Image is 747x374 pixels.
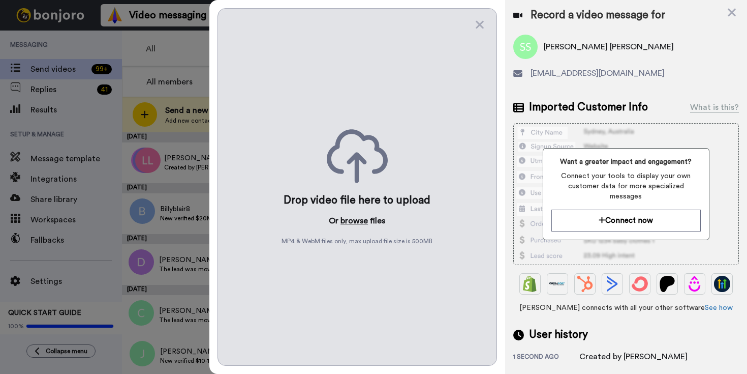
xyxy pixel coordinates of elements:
span: Connect your tools to display your own customer data for more specialized messages [551,171,701,202]
img: Drip [687,276,703,292]
img: ActiveCampaign [604,276,620,292]
span: MP4 & WebM files only, max upload file size is 500 MB [282,237,432,245]
div: Created by [PERSON_NAME] [579,351,688,363]
div: 1 second ago [513,353,579,363]
span: [PERSON_NAME] connects with all your other software [513,303,739,313]
span: User history [529,327,588,342]
span: Want a greater impact and engagement? [551,157,701,167]
button: browse [340,215,368,227]
div: What is this? [690,101,739,113]
img: ConvertKit [632,276,648,292]
p: Or files [329,215,385,227]
img: Patreon [659,276,675,292]
div: Drop video file here to upload [284,193,430,208]
a: See how [705,304,733,311]
img: GoHighLevel [714,276,730,292]
img: Ontraport [549,276,566,292]
img: Hubspot [577,276,593,292]
img: Shopify [522,276,538,292]
span: Imported Customer Info [529,100,648,115]
button: Connect now [551,210,701,232]
span: [EMAIL_ADDRESS][DOMAIN_NAME] [531,67,665,79]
